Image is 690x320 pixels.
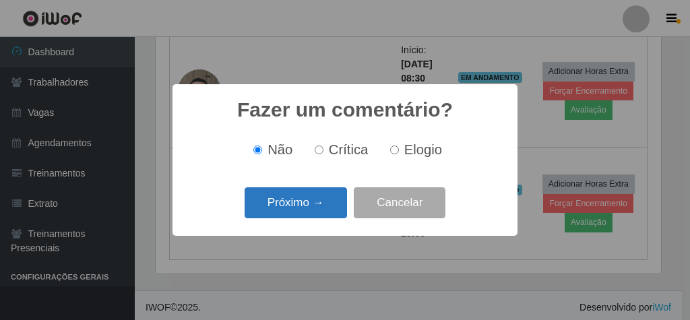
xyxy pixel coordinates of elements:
[404,142,442,157] span: Elogio
[390,146,399,154] input: Elogio
[315,146,323,154] input: Crítica
[237,98,453,122] h2: Fazer um comentário?
[268,142,292,157] span: Não
[253,146,262,154] input: Não
[354,187,445,219] button: Cancelar
[329,142,369,157] span: Crítica
[245,187,347,219] button: Próximo →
